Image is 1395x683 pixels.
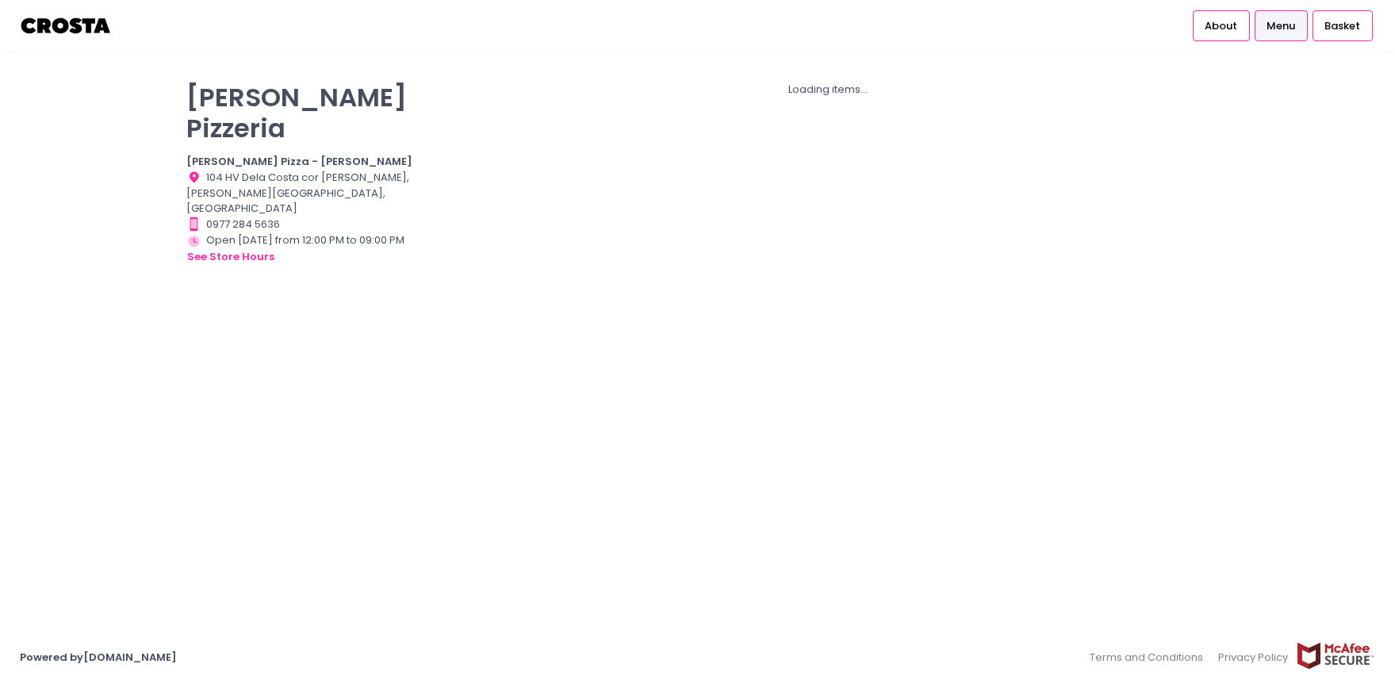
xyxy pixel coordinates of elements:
span: Basket [1324,18,1360,34]
button: see store hours [186,248,275,266]
a: Powered by[DOMAIN_NAME] [20,650,177,665]
a: Privacy Policy [1211,642,1297,673]
img: logo [20,12,113,40]
a: Terms and Conditions [1090,642,1211,673]
div: Open [DATE] from 12:00 PM to 09:00 PM [186,232,427,266]
span: About [1205,18,1237,34]
b: [PERSON_NAME] Pizza - [PERSON_NAME] [186,154,412,169]
p: [PERSON_NAME] Pizzeria [186,82,427,144]
div: 104 HV Dela Costa cor [PERSON_NAME], [PERSON_NAME][GEOGRAPHIC_DATA], [GEOGRAPHIC_DATA] [186,170,427,217]
div: 0977 284 5636 [186,217,427,232]
img: mcafee-secure [1296,642,1375,670]
span: Menu [1267,18,1295,34]
div: Loading items... [446,82,1209,98]
a: Menu [1255,10,1308,40]
a: About [1193,10,1250,40]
